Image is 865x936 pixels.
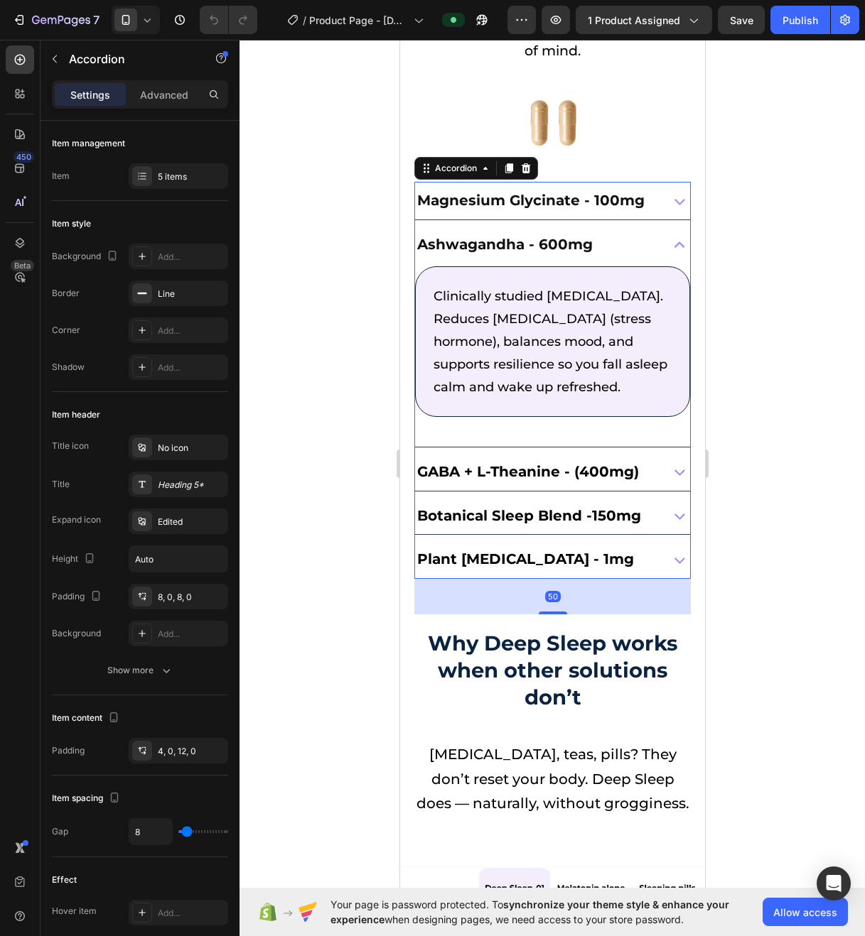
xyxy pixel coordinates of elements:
[309,13,408,28] span: Product Page - [DATE] 11:59:36
[158,628,225,641] div: Add...
[6,6,106,34] button: 7
[52,408,100,421] div: Item header
[158,442,225,455] div: No icon
[158,479,225,491] div: Heading 5*
[331,898,729,925] span: synchronize your theme style & enhance your experience
[52,137,125,150] div: Item management
[718,6,765,34] button: Save
[52,874,77,886] div: Effect
[52,247,121,266] div: Background
[52,324,80,337] div: Corner
[158,591,225,604] div: 8, 0, 8, 0
[14,151,34,163] div: 450
[52,287,80,300] div: Border
[158,745,225,758] div: 4, 0, 12, 0
[200,6,257,34] div: Undo/Redo
[52,905,97,918] div: Hover item
[158,325,225,337] div: Add...
[52,627,101,640] div: Background
[158,361,225,374] div: Add...
[331,897,763,927] span: Your page is password protected. To when designing pages, we need access to your store password.
[158,516,225,528] div: Edited
[52,587,104,606] div: Padding
[70,87,110,102] p: Settings
[52,170,70,183] div: Item
[588,13,680,28] span: 1 product assigned
[817,866,851,900] div: Open Intercom Messenger
[52,744,85,757] div: Padding
[52,513,101,526] div: Expand icon
[11,260,34,271] div: Beta
[783,13,818,28] div: Publish
[52,550,98,569] div: Height
[52,658,228,683] button: Show more
[52,478,70,491] div: Title
[129,546,227,572] input: Auto
[730,14,753,26] span: Save
[400,40,705,888] iframe: Design area
[52,709,122,728] div: Item content
[52,789,123,808] div: Item spacing
[52,217,91,230] div: Item style
[129,819,172,844] input: Auto
[158,907,225,920] div: Add...
[52,361,85,374] div: Shadow
[93,11,100,28] p: 7
[158,251,225,263] div: Add...
[770,6,830,34] button: Publish
[773,905,837,920] span: Allow access
[158,288,225,300] div: Line
[303,13,306,28] span: /
[763,898,848,926] button: Allow access
[140,87,188,102] p: Advanced
[52,440,89,452] div: Title icon
[107,663,173,677] div: Show more
[69,50,190,67] p: Accordion
[158,170,225,183] div: 5 items
[576,6,712,34] button: 1 product assigned
[52,825,68,838] div: Gap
